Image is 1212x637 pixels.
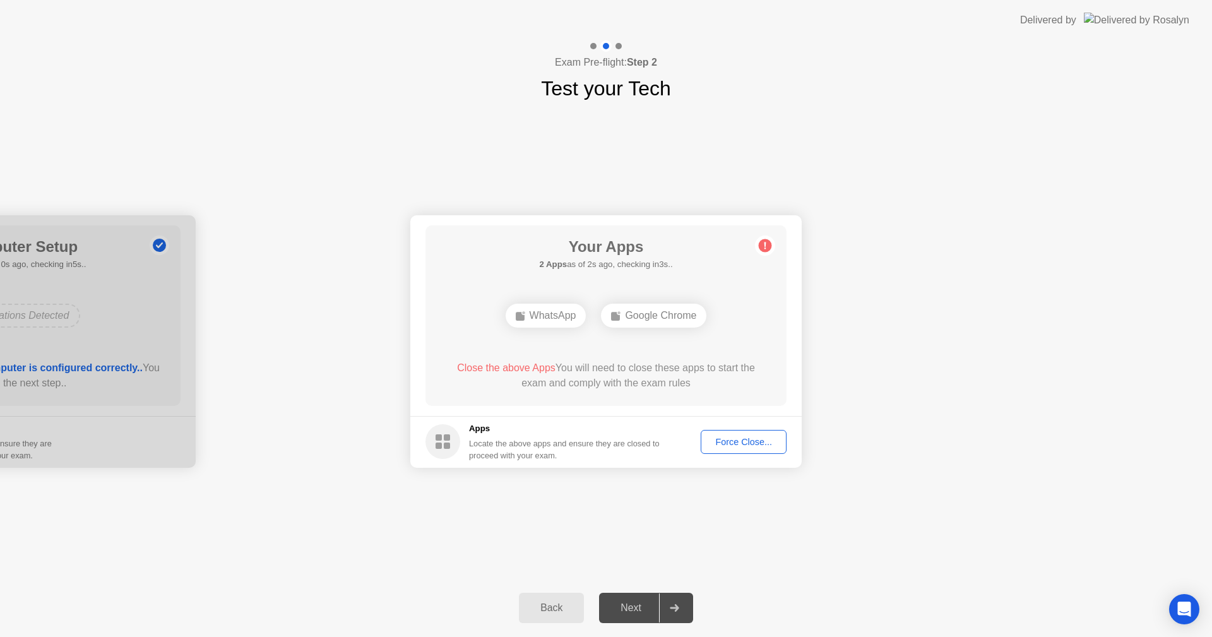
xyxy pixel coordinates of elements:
[539,259,567,269] b: 2 Apps
[469,438,660,461] div: Locate the above apps and ensure they are closed to proceed with your exam.
[519,593,584,623] button: Back
[601,304,706,328] div: Google Chrome
[555,55,657,70] h4: Exam Pre-flight:
[444,360,769,391] div: You will need to close these apps to start the exam and comply with the exam rules
[599,593,693,623] button: Next
[1020,13,1076,28] div: Delivered by
[1084,13,1189,27] img: Delivered by Rosalyn
[603,602,659,614] div: Next
[541,73,671,104] h1: Test your Tech
[457,362,555,373] span: Close the above Apps
[523,602,580,614] div: Back
[705,437,782,447] div: Force Close...
[627,57,657,68] b: Step 2
[539,258,672,271] h5: as of 2s ago, checking in3s..
[506,304,586,328] div: WhatsApp
[539,235,672,258] h1: Your Apps
[701,430,787,454] button: Force Close...
[469,422,660,435] h5: Apps
[1169,594,1199,624] div: Open Intercom Messenger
